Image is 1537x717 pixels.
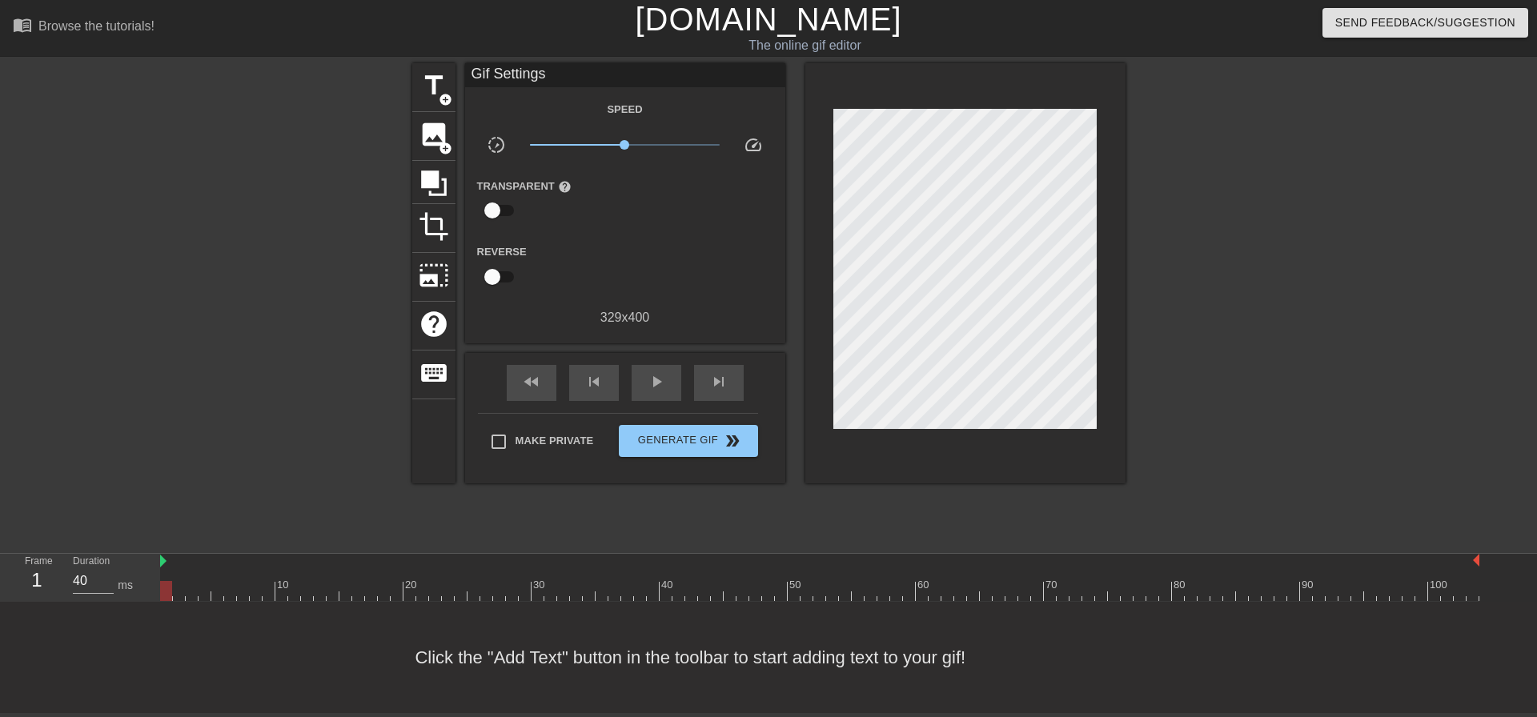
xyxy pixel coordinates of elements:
[277,577,291,593] div: 10
[25,566,49,595] div: 1
[73,557,110,567] label: Duration
[533,577,548,593] div: 30
[625,431,751,451] span: Generate Gif
[635,2,901,37] a: [DOMAIN_NAME]
[607,102,642,118] label: Speed
[419,70,449,101] span: title
[1045,577,1060,593] div: 70
[439,93,452,106] span: add_circle
[744,135,763,154] span: speed
[439,142,452,155] span: add_circle
[1322,8,1528,38] button: Send Feedback/Suggestion
[405,577,419,593] div: 20
[13,15,155,40] a: Browse the tutorials!
[520,36,1090,55] div: The online gif editor
[723,431,742,451] span: double_arrow
[647,372,666,391] span: play_arrow
[661,577,676,593] div: 40
[419,309,449,339] span: help
[789,577,804,593] div: 50
[419,119,449,150] span: image
[465,63,785,87] div: Gif Settings
[465,308,785,327] div: 329 x 400
[477,178,572,194] label: Transparent
[516,433,594,449] span: Make Private
[1473,554,1479,567] img: bound-end.png
[419,211,449,242] span: crop
[584,372,604,391] span: skip_previous
[477,244,527,260] label: Reverse
[1335,13,1515,33] span: Send Feedback/Suggestion
[558,180,572,194] span: help
[487,135,506,154] span: slow_motion_video
[522,372,541,391] span: fast_rewind
[619,425,757,457] button: Generate Gif
[419,358,449,388] span: keyboard
[118,577,133,594] div: ms
[709,372,728,391] span: skip_next
[917,577,932,593] div: 60
[1430,577,1450,593] div: 100
[13,554,61,600] div: Frame
[13,15,32,34] span: menu_book
[38,19,155,33] div: Browse the tutorials!
[1174,577,1188,593] div: 80
[419,260,449,290] span: photo_size_select_large
[1302,577,1316,593] div: 90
